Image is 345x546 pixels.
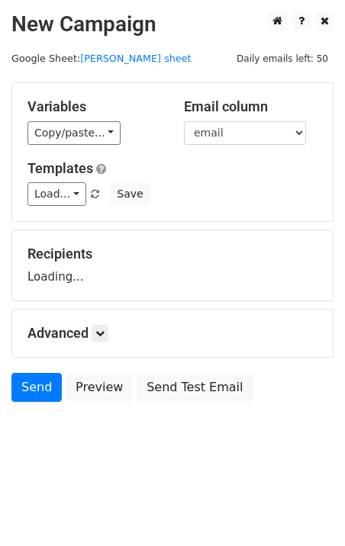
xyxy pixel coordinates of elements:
[11,373,62,402] a: Send
[27,121,121,145] a: Copy/paste...
[11,53,192,64] small: Google Sheet:
[137,373,253,402] a: Send Test Email
[27,182,86,206] a: Load...
[184,98,318,115] h5: Email column
[231,53,334,64] a: Daily emails left: 50
[27,325,318,342] h5: Advanced
[27,160,93,176] a: Templates
[80,53,191,64] a: [PERSON_NAME] sheet
[66,373,133,402] a: Preview
[27,98,161,115] h5: Variables
[110,182,150,206] button: Save
[11,11,334,37] h2: New Campaign
[27,246,318,262] h5: Recipients
[231,50,334,67] span: Daily emails left: 50
[27,246,318,285] div: Loading...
